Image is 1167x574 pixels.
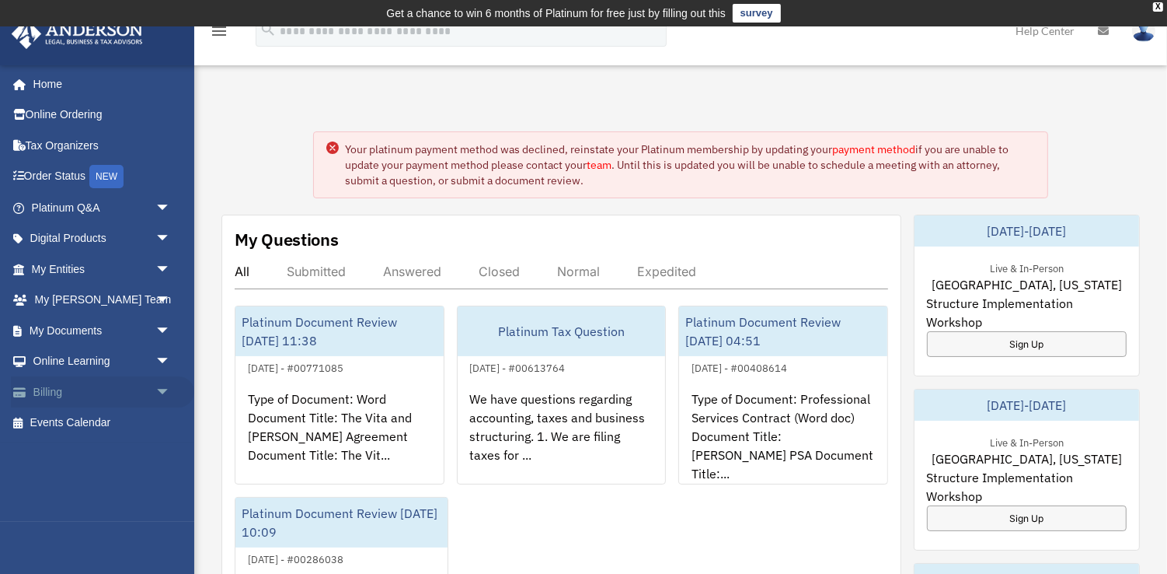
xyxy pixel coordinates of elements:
[11,376,194,408] a: Billingarrow_drop_down
[932,275,1122,294] span: [GEOGRAPHIC_DATA], [US_STATE]
[557,264,600,279] div: Normal
[11,315,194,346] a: My Documentsarrow_drop_down
[11,223,194,254] a: Digital Productsarrow_drop_down
[11,285,194,316] a: My [PERSON_NAME] Teamarrow_drop_down
[345,142,1035,188] div: Your platinum payment method was declined, reinstate your Platinum membership by updating your if...
[235,306,444,485] a: Platinum Document Review [DATE] 11:38[DATE] - #00771085Type of Document: Word Document Title: The...
[235,550,356,566] div: [DATE] - #00286038
[235,377,444,499] div: Type of Document: Word Document Title: The Vita and [PERSON_NAME] Agreement Document Title: The V...
[155,376,186,408] span: arrow_drop_down
[210,27,228,40] a: menu
[977,433,1076,450] div: Live & In-Person
[235,264,249,279] div: All
[11,68,186,100] a: Home
[11,408,194,439] a: Events Calendar
[927,331,1127,357] a: Sign Up
[1132,19,1155,42] img: User Pic
[235,228,339,251] div: My Questions
[479,264,520,279] div: Closed
[679,359,799,375] div: [DATE] - #00408614
[11,346,194,377] a: Online Learningarrow_drop_down
[733,4,781,23] a: survey
[914,215,1140,247] div: [DATE]-[DATE]
[155,223,186,255] span: arrow_drop_down
[458,359,578,375] div: [DATE] - #00613764
[457,306,667,485] a: Platinum Tax Question[DATE] - #00613764We have questions regarding accounting, taxes and business...
[679,377,887,499] div: Type of Document: Professional Services Contract (Word doc) Document Title: [PERSON_NAME] PSA Doc...
[679,306,887,356] div: Platinum Document Review [DATE] 04:51
[155,315,186,347] span: arrow_drop_down
[458,377,666,499] div: We have questions regarding accounting, taxes and business structuring. 1. We are filing taxes fo...
[587,158,611,172] a: team
[832,142,915,156] a: payment method
[155,346,186,378] span: arrow_drop_down
[11,254,194,285] a: My Entitiesarrow_drop_down
[155,285,186,317] span: arrow_drop_down
[235,359,356,375] div: [DATE] - #00771085
[260,21,277,38] i: search
[210,22,228,40] i: menu
[927,506,1127,531] a: Sign Up
[11,130,194,161] a: Tax Organizers
[7,19,148,49] img: Anderson Advisors Platinum Portal
[155,192,186,224] span: arrow_drop_down
[637,264,696,279] div: Expedited
[977,259,1076,275] div: Live & In-Person
[11,192,194,223] a: Platinum Q&Aarrow_drop_down
[914,390,1140,421] div: [DATE]-[DATE]
[458,306,666,356] div: Platinum Tax Question
[11,100,194,131] a: Online Ordering
[932,450,1122,468] span: [GEOGRAPHIC_DATA], [US_STATE]
[383,264,441,279] div: Answered
[235,498,448,548] div: Platinum Document Review [DATE] 10:09
[11,161,194,193] a: Order StatusNEW
[386,4,726,23] div: Get a chance to win 6 months of Platinum for free just by filling out this
[927,294,1127,331] span: Structure Implementation Workshop
[287,264,346,279] div: Submitted
[678,306,888,485] a: Platinum Document Review [DATE] 04:51[DATE] - #00408614Type of Document: Professional Services Co...
[89,165,124,188] div: NEW
[1153,2,1163,12] div: close
[235,306,444,356] div: Platinum Document Review [DATE] 11:38
[155,254,186,285] span: arrow_drop_down
[927,468,1127,506] span: Structure Implementation Workshop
